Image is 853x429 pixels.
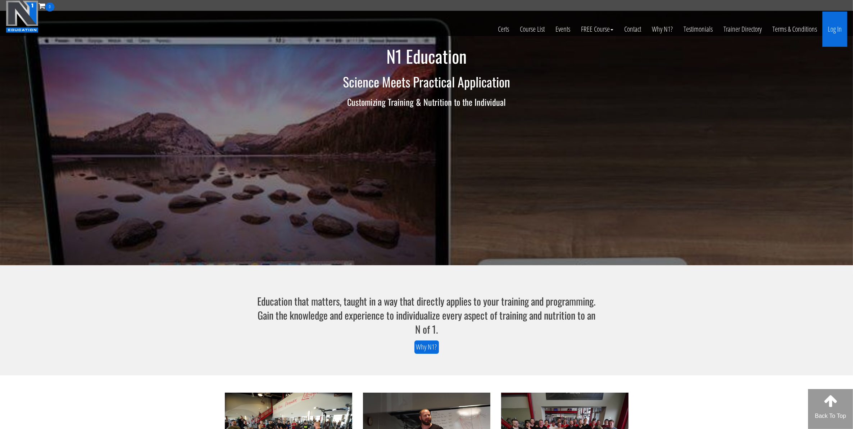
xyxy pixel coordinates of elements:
[514,12,550,47] a: Course List
[550,12,576,47] a: Events
[38,1,54,10] a: 0
[6,0,38,33] img: n1-education
[822,12,847,47] a: Log In
[718,12,767,47] a: Trainer Directory
[619,12,646,47] a: Contact
[216,47,637,66] h1: N1 Education
[678,12,718,47] a: Testimonials
[646,12,678,47] a: Why N1?
[255,294,598,337] h3: Education that matters, taught in a way that directly applies to your training and programming. G...
[216,74,637,89] h2: Science Meets Practical Application
[493,12,514,47] a: Certs
[767,12,822,47] a: Terms & Conditions
[414,340,439,354] a: Why N1?
[216,97,637,107] h3: Customizing Training & Nutrition to the Individual
[45,3,54,12] span: 0
[576,12,619,47] a: FREE Course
